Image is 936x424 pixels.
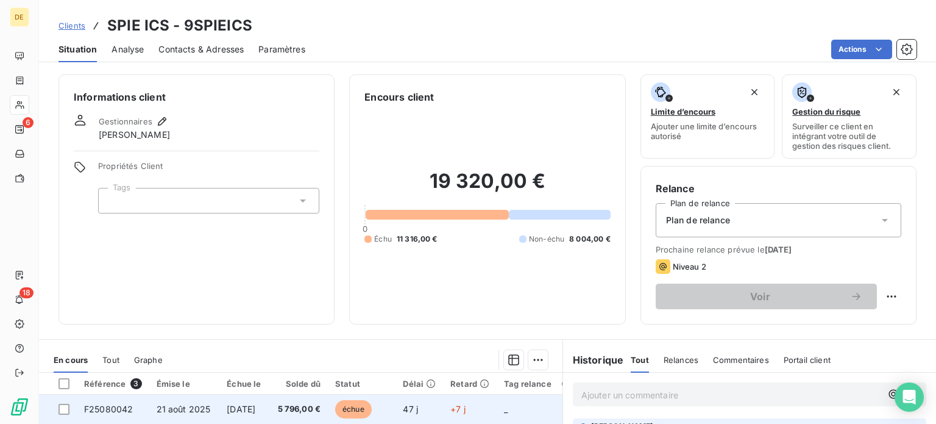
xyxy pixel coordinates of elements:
[23,117,34,128] span: 6
[651,107,715,117] span: Limite d’encours
[640,74,775,159] button: Limite d’encoursAjouter une limite d’encours autorisé
[673,262,706,271] span: Niveau 2
[656,181,901,196] h6: Relance
[403,404,418,414] span: 47 j
[10,397,29,417] img: Logo LeanPay
[670,292,850,301] span: Voir
[58,43,97,56] span: Situation
[74,90,319,104] h6: Informations client
[563,353,624,367] h6: Historique
[157,404,211,414] span: 21 août 2025
[792,107,860,117] span: Gestion du risque
[98,161,319,178] span: Propriétés Client
[784,355,831,365] span: Portail client
[403,379,436,389] div: Délai
[792,121,906,151] span: Surveiller ce client en intégrant votre outil de gestion des risques client.
[134,355,163,365] span: Graphe
[374,234,392,245] span: Échu
[335,379,388,389] div: Statut
[99,117,152,126] span: Gestionnaires
[782,74,916,159] button: Gestion du risqueSurveiller ce client en intégrant votre outil de gestion des risques client.
[10,7,29,27] div: DE
[656,284,877,309] button: Voir
[112,43,144,56] span: Analyse
[108,195,118,206] input: Ajouter une valeur
[363,224,367,234] span: 0
[130,378,141,389] span: 3
[504,379,566,389] div: Tag relance
[276,379,321,389] div: Solde dû
[58,20,85,32] a: Clients
[895,383,924,412] div: Open Intercom Messenger
[102,355,119,365] span: Tout
[157,379,213,389] div: Émise le
[227,404,255,414] span: [DATE]
[666,214,730,226] span: Plan de relance
[258,43,305,56] span: Paramètres
[84,404,133,414] span: F25080042
[335,400,372,419] span: échue
[450,379,489,389] div: Retard
[664,355,698,365] span: Relances
[276,403,321,415] span: 5 796,00 €
[107,15,252,37] h3: SPIE ICS - 9SPIEICS
[656,245,901,254] span: Prochaine relance prévue le
[631,355,649,365] span: Tout
[397,234,438,245] span: 11 316,00 €
[765,245,792,254] span: [DATE]
[364,90,434,104] h6: Encours client
[54,355,88,365] span: En cours
[504,404,508,414] span: _
[84,378,142,389] div: Référence
[227,379,261,389] div: Échue le
[19,287,34,298] span: 18
[529,234,564,245] span: Non-échu
[713,355,769,365] span: Commentaires
[58,21,85,31] span: Clients
[651,121,765,141] span: Ajouter une limite d’encours autorisé
[158,43,244,56] span: Contacts & Adresses
[99,129,170,141] span: [PERSON_NAME]
[831,40,892,59] button: Actions
[450,404,466,414] span: +7 j
[364,169,610,206] h2: 19 320,00 €
[569,234,611,245] span: 8 004,00 €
